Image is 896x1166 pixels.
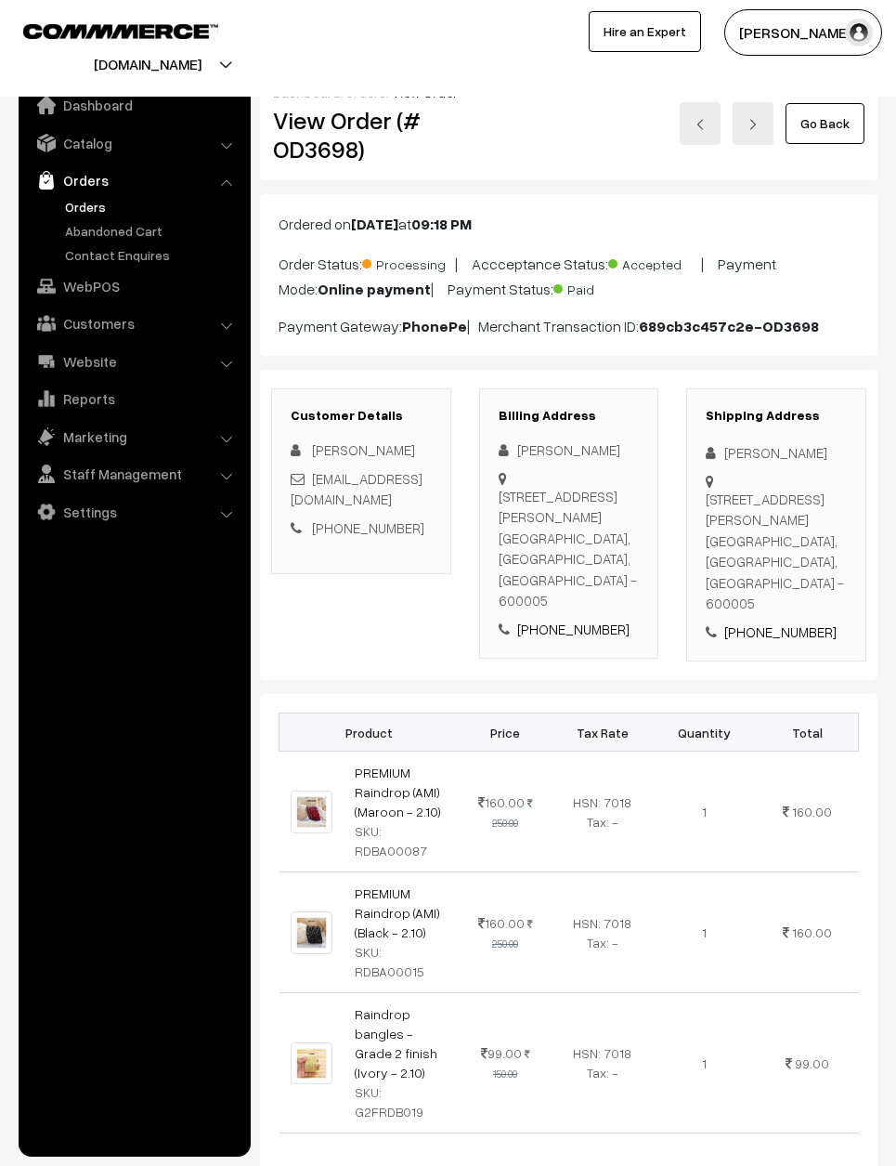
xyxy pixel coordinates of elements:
div: [PERSON_NAME] [706,442,847,464]
a: Settings [23,495,244,529]
p: Order Status: | Accceptance Status: | Payment Mode: | Payment Status: [279,250,859,300]
th: Tax Rate [551,714,653,752]
button: [PERSON_NAME] [724,9,882,56]
a: [PHONE_NUMBER] [724,623,837,640]
th: Quantity [654,714,757,752]
h2: View Order (# OD3698) [273,106,451,164]
a: Reports [23,382,244,415]
a: Catalog [23,126,244,160]
a: Go Back [786,103,864,144]
div: SKU: RDBA00087 [355,821,448,860]
div: [STREET_ADDRESS][PERSON_NAME] [GEOGRAPHIC_DATA], [GEOGRAPHIC_DATA], [GEOGRAPHIC_DATA] - 600005 [706,489,847,614]
h3: Customer Details [291,408,432,424]
div: SKU: G2FRDB019 [355,1082,448,1121]
span: 160.00 [792,924,832,940]
a: Customers [23,307,244,340]
a: Hire an Expert [589,11,701,52]
b: [DATE] [351,215,398,233]
a: PREMIUM Raindrop (AMI) (Black - 2.10) [355,885,440,940]
a: Orders [60,197,244,216]
strike: 250.00 [492,918,533,950]
div: [PERSON_NAME] [499,439,640,461]
a: Website [23,345,244,378]
b: 689cb3c457c2e-OD3698 [639,317,819,335]
a: Marketing [23,420,244,453]
a: [PHONE_NUMBER] [517,621,630,637]
span: HSN: 7018 Tax: - [573,794,631,830]
a: PREMIUM Raindrop (AMI) (Maroon - 2.10) [355,765,441,819]
span: 160.00 [478,794,525,810]
img: left-arrow.png [695,119,706,130]
span: 1 [702,924,707,940]
a: Orders [23,164,244,197]
img: maroon.jpg [291,791,333,833]
span: [PERSON_NAME] [312,441,415,458]
button: [DOMAIN_NAME] [29,41,266,87]
a: [EMAIL_ADDRESS][DOMAIN_NAME] [291,470,422,508]
b: 09:18 PM [411,215,472,233]
img: IVORY.jpg [291,1042,333,1085]
a: Raindrop bangles - Grade 2 finish (Ivory - 2.10) [355,1006,437,1081]
strike: 250.00 [492,797,533,829]
span: 1 [702,1055,707,1071]
img: black.jpg [291,911,333,954]
b: Online payment [318,280,431,298]
h3: Shipping Address [706,408,847,424]
th: Total [756,714,858,752]
div: SKU: RDBA00015 [355,942,448,981]
h3: Billing Address [499,408,640,424]
a: COMMMERCE [23,19,186,41]
span: 99.00 [795,1055,829,1071]
a: Dashboard [23,88,244,122]
span: HSN: 7018 Tax: - [573,915,631,950]
b: PhonePe [402,317,467,335]
img: COMMMERCE [23,24,218,38]
th: Product [279,714,460,752]
img: right-arrow.png [747,119,759,130]
th: Price [460,714,552,752]
a: Staff Management [23,457,244,491]
span: 99.00 [481,1045,522,1061]
p: Ordered on at [279,213,859,235]
span: Processing [362,250,455,274]
div: [STREET_ADDRESS][PERSON_NAME] [GEOGRAPHIC_DATA], [GEOGRAPHIC_DATA], [GEOGRAPHIC_DATA] - 600005 [499,486,640,611]
span: Accepted [608,250,701,274]
a: WebPOS [23,269,244,303]
span: 160.00 [478,915,525,931]
span: HSN: 7018 Tax: - [573,1045,631,1081]
a: Abandoned Cart [60,221,244,241]
span: 1 [702,804,707,819]
span: Paid [553,275,646,299]
span: 160.00 [792,804,832,819]
a: Contact Enquires [60,245,244,265]
img: user [845,19,873,46]
a: [PHONE_NUMBER] [312,519,424,536]
p: Payment Gateway: | Merchant Transaction ID: [279,315,859,337]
